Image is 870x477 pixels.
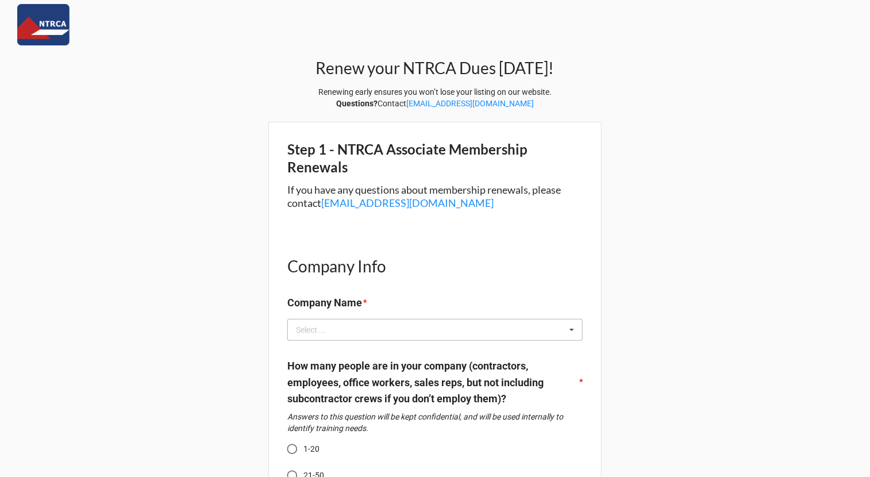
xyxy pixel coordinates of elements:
[287,358,578,407] label: How many people are in your company (contractors, employees, office workers, sales reps, but not ...
[287,295,362,311] label: Company Name
[9,86,861,109] p: Renewing early ensures you won’t lose your listing on our website. Contact
[287,183,583,210] h3: If you have any questions about membership renewals, please contact
[287,412,563,433] em: Answers to this question will be kept confidential, and will be used internally to identify train...
[287,256,583,276] h1: Company Info
[406,99,534,108] a: [EMAIL_ADDRESS][DOMAIN_NAME]
[293,324,342,337] div: Select ...
[303,443,320,455] span: 1-20
[336,99,378,108] strong: Questions?
[9,57,861,78] h1: Renew your NTRCA Dues [DATE]!
[321,197,494,209] a: [EMAIL_ADDRESS][DOMAIN_NAME]
[17,4,70,45] img: user-attachments%2Flegacy%2Fextension-attachments%2FnXgMl3HiPP%2FNTRCA-Transparent-PNG.png
[287,141,528,175] strong: Step 1 - NTRCA Associate Membership Renewals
